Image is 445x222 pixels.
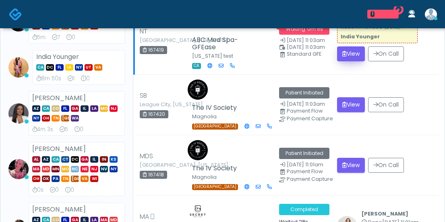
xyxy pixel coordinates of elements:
button: View [337,97,365,112]
span: NY [32,115,40,121]
button: View [337,46,365,61]
img: Claire Richardson [188,80,208,100]
span: MA [140,212,149,222]
small: Magnolia [192,113,217,120]
small: League City, [US_STATE] [140,102,184,107]
div: Exams Completed [60,126,68,134]
span: CA [36,64,44,71]
span: MO [100,105,108,112]
span: MD [42,166,50,172]
span: GA [81,156,89,163]
strong: India Younger [36,52,79,61]
span: OH [42,115,50,121]
h5: The IV Society [192,165,263,172]
span: Patient Initiated [279,148,329,159]
span: [DATE] 11:03am [287,37,325,44]
span: CO [52,105,60,112]
span: AZ [32,105,40,112]
div: 167420 [140,110,168,118]
span: AL [32,156,40,163]
div: Exams Completed [50,186,59,194]
span: CA [192,63,201,69]
span: FL [61,105,69,112]
button: On Call [368,97,404,112]
div: 167418 [140,171,167,179]
h5: ABC Med Spa- GFEase [192,36,263,51]
span: GA [71,105,79,112]
div: Average Review Time [32,34,46,42]
span: DC [46,64,54,71]
span: KS [110,156,118,163]
span: DC [71,156,79,163]
span: IA [65,64,73,71]
span: VA [94,64,102,71]
div: Standard GFE [287,52,335,57]
span: IL [90,156,98,163]
span: CA [42,105,50,112]
span: NT [140,27,147,36]
span: VA [81,176,89,182]
span: IL [81,105,89,112]
span: OH [32,176,40,182]
span: Waiting · [279,23,329,35]
span: CA [52,156,60,163]
span: [GEOGRAPHIC_DATA] [192,124,238,130]
span: AZ [42,156,50,163]
small: [GEOGRAPHIC_DATA], [US_STATE] [140,38,184,43]
strong: [PERSON_NAME] [32,144,86,153]
small: Scheduled Time [279,45,327,50]
div: Payment Flow [287,109,335,113]
span: NC [71,166,79,172]
div: Average Review Time [36,75,61,83]
img: Lindsay Marcy [425,8,437,20]
span: FL [56,64,64,71]
span: MA [32,166,40,172]
strong: [PERSON_NAME] [32,205,86,214]
span: IN [100,156,108,163]
div: Extended Exams [81,75,90,83]
span: [DATE] 11:03am [287,101,325,107]
span: [GEOGRAPHIC_DATA] [192,184,238,190]
span: WA [71,115,79,121]
div: Exams Completed [52,34,60,42]
small: [US_STATE] test [192,52,233,59]
span: [DATE] 11:01am [287,161,323,168]
a: 1 [362,6,404,22]
div: Payment Capture [287,116,335,121]
div: Exams Completed [68,75,75,83]
small: [GEOGRAPHIC_DATA], [US_STATE] [140,163,184,168]
div: Average Review Time [32,186,43,194]
img: Anjali Nandakumar [8,103,29,124]
small: Date Created [279,162,327,168]
span: NE [81,166,89,172]
span: CT [61,156,69,163]
button: On Call [368,46,404,61]
small: Date Created [279,38,327,43]
div: Payment Capture [287,177,335,182]
div: Extended Exams [65,186,74,194]
span: NY [75,64,83,71]
span: NJ [90,166,98,172]
strong: India Younger [341,33,380,40]
img: Amanda Creel [188,201,208,221]
span: NY [110,166,118,172]
span: UT [85,64,93,71]
span: LA [90,105,98,112]
h5: The IV Society [192,104,263,111]
span: Patient Initiated [279,87,329,98]
button: View [337,158,365,173]
span: MN [52,166,60,172]
span: NV [100,166,108,172]
div: 1 [370,11,375,17]
small: Magnolia [192,174,217,180]
span: [DATE] 11:03am [287,44,325,50]
span: PA [52,176,60,182]
div: Payment Flow [287,169,335,174]
b: [PERSON_NAME] [361,210,408,217]
div: Extended Exams [66,34,75,42]
span: WI [90,176,98,182]
span: TN [61,176,69,182]
span: MO [61,166,69,172]
span: [GEOGRAPHIC_DATA] [71,176,79,182]
span: Completed [279,204,329,215]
